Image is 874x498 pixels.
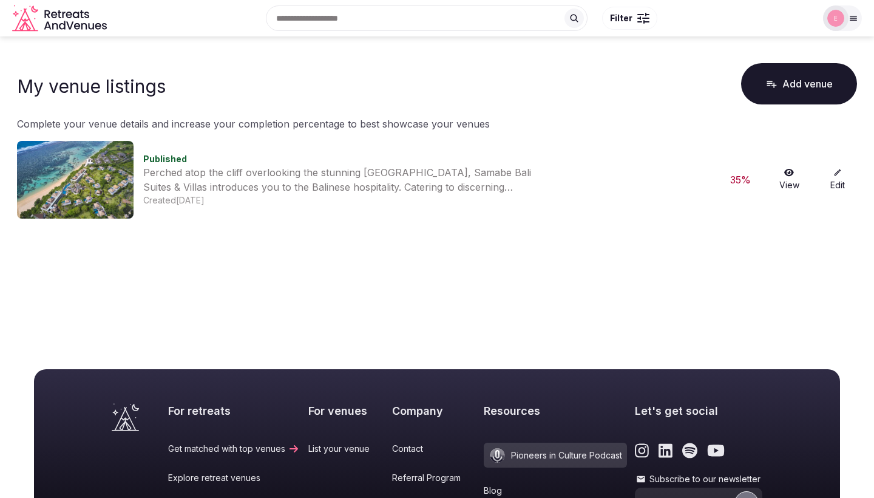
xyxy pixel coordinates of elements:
h2: Let's get social [635,403,762,418]
div: Perched atop the cliff overlooking the stunning [GEOGRAPHIC_DATA], Samabe Bali Suites & Villas in... [143,165,538,194]
span: Filter [610,12,632,24]
a: Link to the retreats and venues Spotify page [682,443,697,459]
a: Link to the retreats and venues Youtube page [707,443,725,459]
a: Edit [818,168,857,191]
a: Referral Program [392,472,475,484]
p: Complete your venue details and increase your completion percentage to best showcase your venues [17,117,857,131]
a: View [770,168,808,191]
a: Link to the retreats and venues LinkedIn page [659,443,672,459]
img: events3 [827,10,844,27]
img: Venue cover photo for null [17,141,134,219]
span: Published [143,154,187,164]
a: Pioneers in Culture Podcast [484,443,627,468]
svg: Retreats and Venues company logo [12,5,109,32]
h2: For venues [308,403,384,418]
a: Explore retreat venues [168,472,300,484]
a: Blog [484,485,627,497]
h2: Resources [484,403,627,418]
h1: My venue listings [17,75,166,97]
label: Subscribe to our newsletter [635,473,762,485]
a: Visit the homepage [12,5,109,32]
a: Get matched with top venues [168,443,300,455]
a: Visit the homepage [112,403,139,431]
h2: For retreats [168,403,300,418]
div: 35 % [721,172,760,187]
a: Contact [392,443,475,455]
a: List your venue [308,443,384,455]
button: Add venue [741,63,857,104]
h2: Company [392,403,475,418]
div: Created [DATE] [143,194,711,206]
a: Link to the retreats and venues Instagram page [635,443,649,459]
button: Filter [602,7,657,30]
